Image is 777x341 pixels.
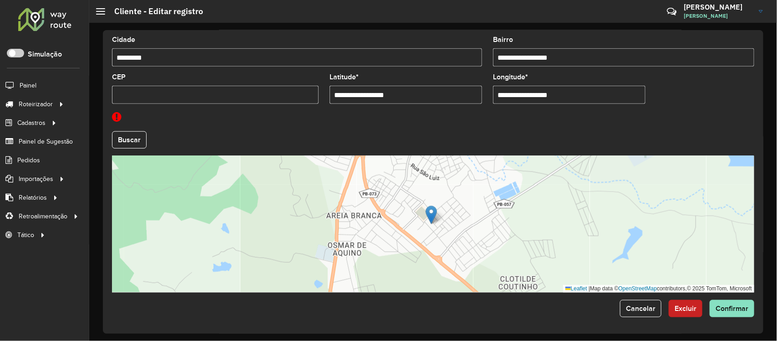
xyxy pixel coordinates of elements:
[17,230,34,240] span: Tático
[619,285,657,292] a: OpenStreetMap
[17,118,46,128] span: Cadastros
[684,3,752,11] h3: [PERSON_NAME]
[684,12,752,20] span: [PERSON_NAME]
[662,2,681,21] a: Contato Rápido
[112,131,147,149] button: Buscar
[330,72,359,83] label: Latitude
[669,300,702,317] button: Excluir
[620,300,661,317] button: Cancelar
[19,137,73,146] span: Painel de Sugestão
[19,174,53,184] span: Importações
[563,285,754,293] div: Map data © contributors,© 2025 TomTom, Microsoft
[710,300,754,317] button: Confirmar
[493,34,513,45] label: Bairro
[112,34,135,45] label: Cidade
[28,49,62,60] label: Simulação
[493,72,528,83] label: Longitude
[19,212,67,221] span: Retroalimentação
[112,111,126,131] i: Geocode reverso não realizado. Coordenadas e endereço podem estar divergentes
[112,72,126,83] label: CEP
[19,99,53,109] span: Roteirizador
[17,155,40,165] span: Pedidos
[19,193,47,202] span: Relatórios
[105,6,203,16] h2: Cliente - Editar registro
[626,305,655,312] span: Cancelar
[675,305,696,312] span: Excluir
[565,285,587,292] a: Leaflet
[20,81,36,90] span: Painel
[426,206,437,224] img: Marker
[716,305,748,312] span: Confirmar
[589,285,590,292] span: |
